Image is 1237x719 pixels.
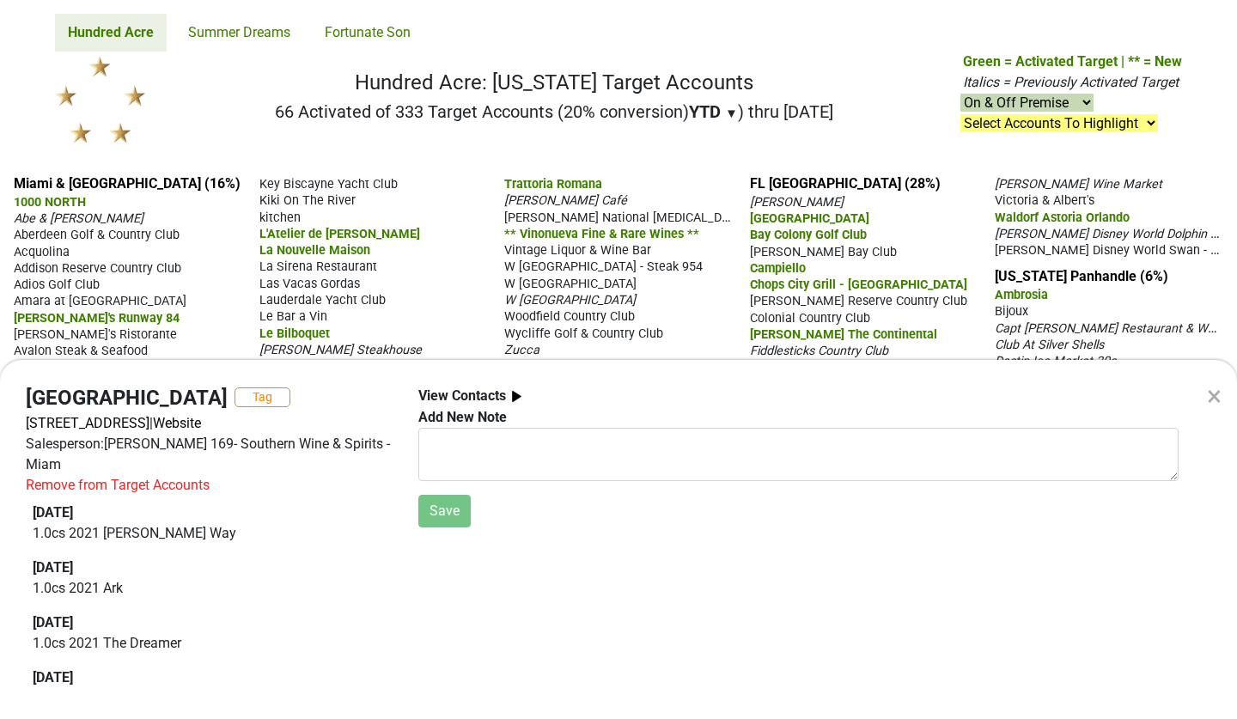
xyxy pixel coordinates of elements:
div: [DATE] [33,558,386,578]
div: Salesperson: [PERSON_NAME] 169- Southern Wine & Spirits - Miam [26,434,393,475]
p: 1.0 cs 2021 The Dreamer [33,633,386,654]
div: × [1207,375,1222,417]
div: [DATE] [33,503,386,523]
img: arrow_right.svg [506,386,527,407]
button: Tag [235,387,290,407]
p: 1.0 cs 2021 [PERSON_NAME] Way [33,523,386,544]
div: [DATE] [33,612,386,633]
b: Add New Note [418,409,507,425]
a: Website [153,415,201,431]
a: [STREET_ADDRESS] [26,415,149,431]
p: 1.0 cs 2021 The Dreamer [33,688,386,709]
span: | [149,415,153,431]
p: 1.0 cs 2021 Ark [33,578,386,599]
div: [DATE] [33,667,386,688]
h4: [GEOGRAPHIC_DATA] [26,386,228,411]
b: View Contacts [418,387,506,404]
div: Remove from Target Accounts [26,475,210,496]
button: Save [418,495,471,527]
